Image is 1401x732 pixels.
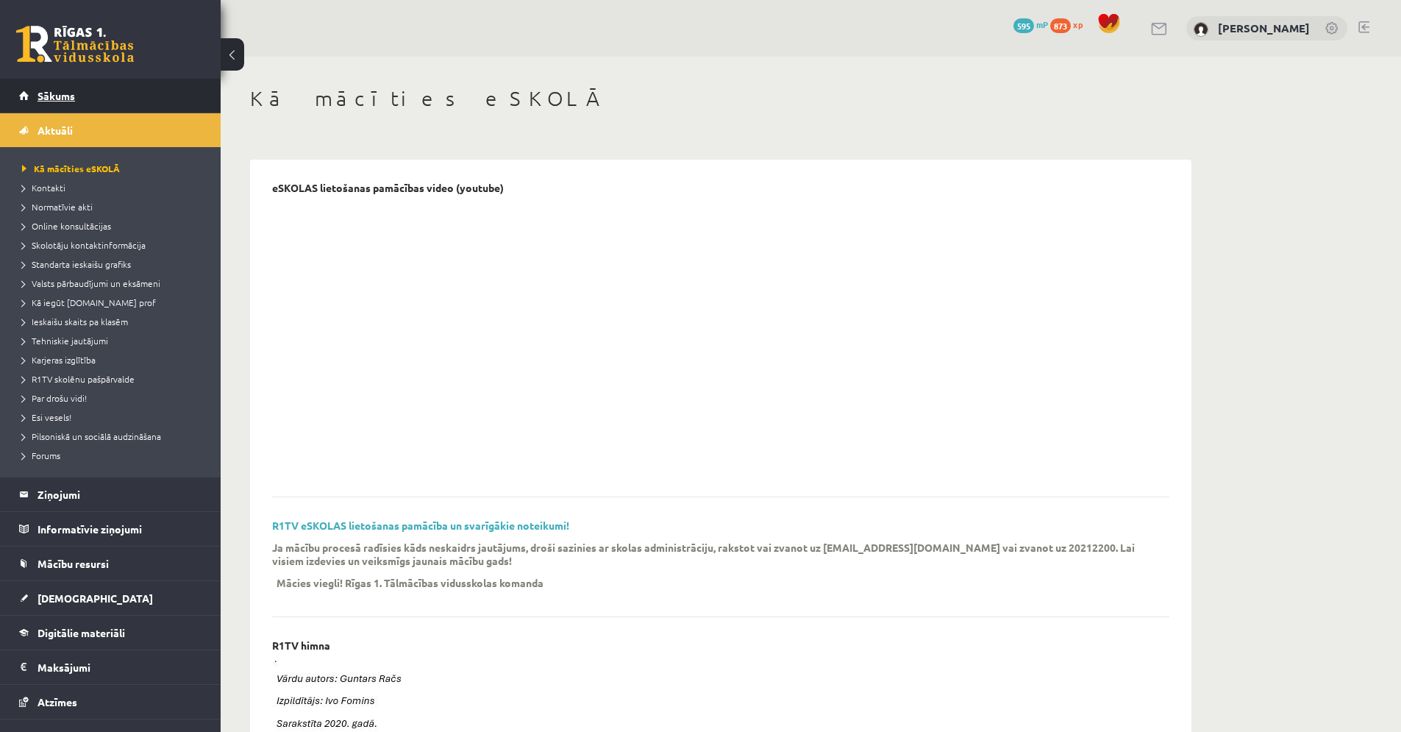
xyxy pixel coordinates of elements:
[22,334,206,347] a: Tehniskie jautājumi
[22,296,206,309] a: Kā iegūt [DOMAIN_NAME] prof
[38,89,75,102] span: Sākums
[1013,18,1034,33] span: 595
[1218,21,1310,35] a: [PERSON_NAME]
[19,477,202,511] a: Ziņojumi
[272,519,569,532] a: R1TV eSKOLAS lietošanas pamācība un svarīgākie noteikumi!
[22,430,206,443] a: Pilsoniskā un sociālā audzināšana
[22,162,206,175] a: Kā mācīties eSKOLĀ
[19,650,202,684] a: Maksājumi
[22,449,206,462] a: Forums
[22,238,206,252] a: Skolotāju kontaktinformācija
[22,239,146,251] span: Skolotāju kontaktinformācija
[22,354,96,366] span: Karjeras izglītība
[22,411,71,423] span: Esi vesels!
[277,576,343,589] p: Mācies viegli!
[1073,18,1083,30] span: xp
[38,695,77,708] span: Atzīmes
[16,26,134,63] a: Rīgas 1. Tālmācības vidusskola
[19,616,202,650] a: Digitālie materiāli
[19,79,202,113] a: Sākums
[345,576,543,589] p: Rīgas 1. Tālmācības vidusskolas komanda
[22,277,160,289] span: Valsts pārbaudījumi un eksāmeni
[22,411,206,424] a: Esi vesels!
[38,650,202,684] legend: Maksājumi
[1013,18,1048,30] a: 595 mP
[22,316,128,327] span: Ieskaišu skaits pa klasēm
[19,113,202,147] a: Aktuāli
[22,219,206,232] a: Online konsultācijas
[22,220,111,232] span: Online konsultācijas
[250,86,1191,111] h1: Kā mācīties eSKOLĀ
[38,626,125,639] span: Digitālie materiāli
[272,182,504,194] p: eSKOLAS lietošanas pamācības video (youtube)
[22,391,206,405] a: Par drošu vidi!
[1194,22,1208,37] img: Kate Buliņa
[22,315,206,328] a: Ieskaišu skaits pa klasēm
[22,258,131,270] span: Standarta ieskaišu grafiks
[22,257,206,271] a: Standarta ieskaišu grafiks
[19,547,202,580] a: Mācību resursi
[22,277,206,290] a: Valsts pārbaudījumi un eksāmeni
[22,392,87,404] span: Par drošu vidi!
[1050,18,1071,33] span: 873
[19,581,202,615] a: [DEMOGRAPHIC_DATA]
[22,449,60,461] span: Forums
[38,512,202,546] legend: Informatīvie ziņojumi
[272,541,1147,567] p: Ja mācību procesā radīsies kāds neskaidrs jautājums, droši sazinies ar skolas administrāciju, rak...
[22,200,206,213] a: Normatīvie akti
[22,372,206,385] a: R1TV skolēnu pašpārvalde
[22,181,206,194] a: Kontakti
[22,182,65,193] span: Kontakti
[1036,18,1048,30] span: mP
[22,201,93,213] span: Normatīvie akti
[272,639,330,652] p: R1TV himna
[38,591,153,605] span: [DEMOGRAPHIC_DATA]
[22,335,108,347] span: Tehniskie jautājumi
[1050,18,1090,30] a: 873 xp
[38,124,73,137] span: Aktuāli
[22,430,161,442] span: Pilsoniskā un sociālā audzināšana
[22,353,206,366] a: Karjeras izglītība
[38,557,109,570] span: Mācību resursi
[22,373,135,385] span: R1TV skolēnu pašpārvalde
[22,163,120,174] span: Kā mācīties eSKOLĀ
[19,685,202,719] a: Atzīmes
[22,296,156,308] span: Kā iegūt [DOMAIN_NAME] prof
[19,512,202,546] a: Informatīvie ziņojumi
[38,477,202,511] legend: Ziņojumi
